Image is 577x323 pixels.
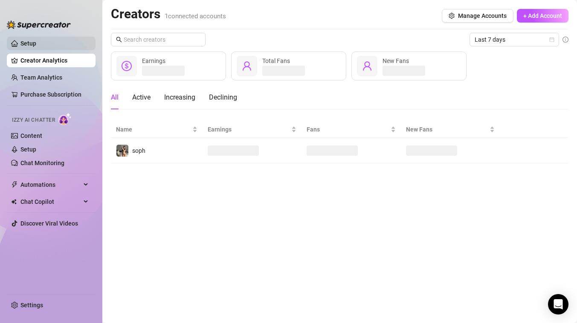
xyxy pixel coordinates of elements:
span: Earnings [142,57,165,64]
span: Manage Accounts [458,12,507,19]
span: dollar-circle [122,61,132,71]
a: Chat Monitoring [20,160,64,166]
button: Manage Accounts [442,9,513,23]
div: Declining [209,92,237,103]
span: Automations [20,178,81,192]
a: Setup [20,40,36,47]
span: info-circle [563,37,568,43]
span: New Fans [406,125,488,134]
span: Chat Copilot [20,195,81,209]
a: Team Analytics [20,74,62,81]
a: Discover Viral Videos [20,220,78,227]
a: Setup [20,146,36,153]
th: Name [111,121,203,138]
span: calendar [549,37,554,42]
span: Izzy AI Chatter [12,116,55,124]
span: search [116,37,122,43]
span: user [242,61,252,71]
div: Increasing [164,92,195,103]
span: thunderbolt [11,181,18,188]
a: Settings [20,302,43,309]
th: Earnings [203,121,302,138]
a: Content [20,132,42,139]
h2: Creators [111,6,226,22]
div: All [111,92,119,103]
img: logo-BBDzfeDw.svg [7,20,71,29]
span: user [362,61,372,71]
img: AI Chatter [58,113,72,125]
span: New Fans [383,57,409,64]
span: setting [449,13,455,19]
span: 1 connected accounts [165,12,226,20]
span: Name [116,125,191,134]
span: Fans [307,125,389,134]
span: Total Fans [262,57,290,64]
span: + Add Account [523,12,562,19]
span: Last 7 days [475,33,554,46]
th: New Fans [401,121,500,138]
a: Creator Analytics [20,54,89,67]
img: Chat Copilot [11,199,17,205]
div: Open Intercom Messenger [548,294,568,314]
span: Earnings [208,125,290,134]
span: soph [132,147,145,154]
button: + Add Account [517,9,568,23]
div: Active [132,92,151,103]
a: Purchase Subscription [20,91,81,98]
th: Fans [302,121,400,138]
img: soph [116,145,128,157]
input: Search creators [124,35,194,44]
